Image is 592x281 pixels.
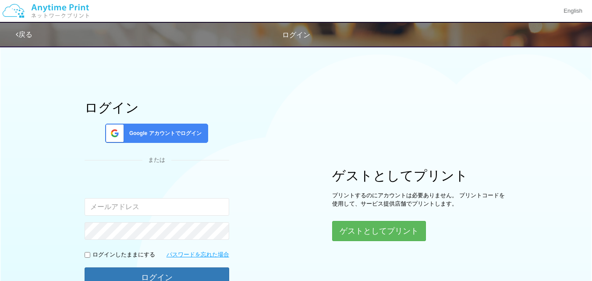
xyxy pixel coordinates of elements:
[167,251,229,259] a: パスワードを忘れた場合
[282,31,310,39] span: ログイン
[16,31,32,38] a: 戻る
[92,251,155,259] p: ログインしたままにする
[85,100,229,115] h1: ログイン
[85,198,229,216] input: メールアドレス
[332,192,507,208] p: プリントするのにアカウントは必要ありません。 プリントコードを使用して、サービス提供店舗でプリントします。
[126,130,202,137] span: Google アカウントでログイン
[332,221,426,241] button: ゲストとしてプリント
[85,156,229,164] div: または
[332,168,507,183] h1: ゲストとしてプリント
